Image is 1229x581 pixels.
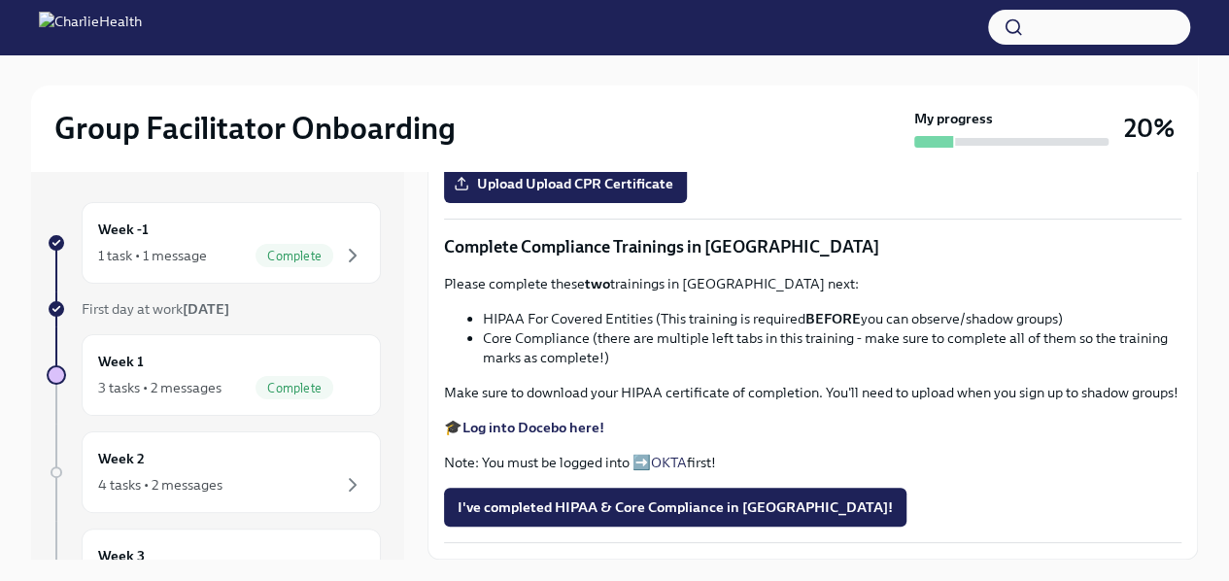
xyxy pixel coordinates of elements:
[98,475,222,495] div: 4 tasks • 2 messages
[458,174,673,193] span: Upload Upload CPR Certificate
[444,274,1181,293] p: Please complete these trainings in [GEOGRAPHIC_DATA] next:
[256,249,333,263] span: Complete
[1124,111,1175,146] h3: 20%
[444,418,1181,437] p: 🎓
[47,299,381,319] a: First day at work[DATE]
[805,310,861,327] strong: BEFORE
[98,378,222,397] div: 3 tasks • 2 messages
[444,453,1181,472] p: Note: You must be logged into ➡️ first!
[585,275,610,292] strong: two
[914,109,993,128] strong: My progress
[39,12,142,43] img: CharlieHealth
[47,431,381,513] a: Week 24 tasks • 2 messages
[98,219,149,240] h6: Week -1
[47,334,381,416] a: Week 13 tasks • 2 messagesComplete
[98,448,145,469] h6: Week 2
[444,383,1181,402] p: Make sure to download your HIPAA certificate of completion. You'll need to upload when you sign u...
[98,545,145,566] h6: Week 3
[651,454,687,471] a: OKTA
[483,309,1181,328] li: HIPAA For Covered Entities (This training is required you can observe/shadow groups)
[82,300,229,318] span: First day at work
[256,381,333,395] span: Complete
[483,328,1181,367] li: Core Compliance (there are multiple left tabs in this training - make sure to complete all of the...
[444,164,687,203] label: Upload Upload CPR Certificate
[458,497,893,517] span: I've completed HIPAA & Core Compliance in [GEOGRAPHIC_DATA]!
[444,488,906,527] button: I've completed HIPAA & Core Compliance in [GEOGRAPHIC_DATA]!
[444,235,1181,258] p: Complete Compliance Trainings in [GEOGRAPHIC_DATA]
[98,246,207,265] div: 1 task • 1 message
[183,300,229,318] strong: [DATE]
[47,202,381,284] a: Week -11 task • 1 messageComplete
[462,419,604,436] a: Log into Docebo here!
[54,109,456,148] h2: Group Facilitator Onboarding
[98,351,144,372] h6: Week 1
